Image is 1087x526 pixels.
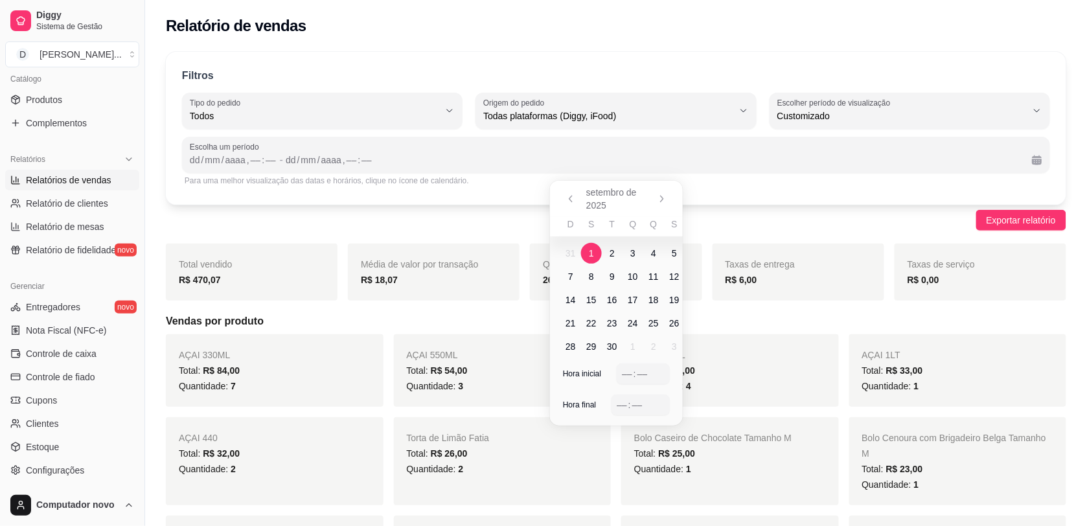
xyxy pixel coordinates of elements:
div: : [260,154,266,166]
span: 7 [568,270,573,283]
span: T [610,218,615,231]
span: 10 [628,270,638,283]
span: domingo, 14 de setembro de 2025 [560,290,581,310]
span: Total vendido [179,259,233,269]
h5: Vendas por produto [166,314,1066,329]
div: Gerenciar [5,276,139,297]
span: R$ 26,00 [431,448,468,459]
span: AÇAI 440 [179,433,218,443]
span: 12 [669,270,680,283]
span: Controle de caixa [26,347,97,360]
div: [PERSON_NAME] ... [40,48,122,61]
div: : [632,367,637,380]
span: segunda-feira, 22 de setembro de 2025 [581,313,602,334]
span: Total: [407,365,468,376]
span: D [16,48,29,61]
div: minuto, Data final, [360,154,373,166]
span: sexta-feira, 26 de setembro de 2025 [664,313,685,334]
span: domingo, 7 de setembro de 2025 [560,266,581,287]
span: Nota Fiscal (NFC-e) [26,324,106,337]
span: Q [630,218,637,231]
span: S [588,218,594,231]
span: 4 [651,247,656,260]
button: Select a team [5,41,139,67]
span: quarta-feira, 17 de setembro de 2025 [623,290,643,310]
span: R$ 25,00 [658,448,695,459]
span: 7 [231,381,236,391]
span: sexta-feira, 12 de setembro de 2025 [664,266,685,287]
button: Próximo [652,189,672,209]
span: Q [650,218,658,231]
span: Configurações [26,464,84,477]
span: quarta-feira, 1 de outubro de 2025 [623,336,643,357]
span: Complementos [26,117,87,130]
span: Torta de Limão Fatia [407,433,490,443]
span: Sistema de Gestão [36,21,134,32]
button: Calendário [1027,150,1047,170]
span: Total: [179,365,240,376]
span: 2 [651,340,656,353]
span: 21 [566,317,576,330]
span: domingo, 21 de setembro de 2025 [560,313,581,334]
span: Hoje, quinta-feira, 4 de setembro de 2025 [643,243,664,264]
span: segunda-feira, 8 de setembro de 2025 [581,266,602,287]
span: Clientes [26,417,59,430]
span: Hora final [563,400,596,410]
span: R$ 33,00 [886,365,923,376]
span: 9 [610,270,615,283]
span: segunda-feira, 1 de setembro de 2025 selecionado [581,243,602,264]
span: 25 [648,317,659,330]
span: 31 [566,247,576,260]
label: Tipo do pedido [190,97,245,108]
div: minuto, [631,398,644,411]
span: R$ 54,00 [431,365,468,376]
span: Quantidade: [407,464,464,474]
span: 4 [686,381,691,391]
div: dia, Data final, [284,154,297,166]
span: sexta-feira, 3 de outubro de 2025 [664,336,685,357]
span: Computador novo [36,499,119,511]
span: 24 [628,317,638,330]
span: Escolha um período [190,142,1042,152]
span: 28 [566,340,576,353]
div: mês, Data final, [300,154,317,166]
div: hora, Data inicial, [249,154,262,166]
span: segunda-feira, 15 de setembro de 2025 [581,290,602,310]
span: 16 [607,293,617,306]
span: domingo, 28 de setembro de 2025 [560,336,581,357]
span: quinta-feira, 25 de setembro de 2025 [643,313,664,334]
div: , [246,154,251,166]
span: Taxas de entrega [726,259,795,269]
strong: R$ 0,00 [908,275,939,285]
span: terça-feira, 30 de setembro de 2025 [602,336,623,357]
span: 8 [589,270,594,283]
div: ano, Data inicial, [224,154,247,166]
span: Quantidade: [634,381,691,391]
span: 1 [914,479,919,490]
span: - [280,152,283,168]
table: setembro de 2025 [550,217,716,358]
span: 1 [589,247,594,260]
span: 2 [459,464,464,474]
span: 15 [586,293,597,306]
span: R$ 23,00 [886,464,923,474]
div: dia, Data inicial, [189,154,201,166]
strong: R$ 470,07 [179,275,221,285]
span: AÇAI 1LT [862,350,901,360]
span: terça-feira, 2 de setembro de 2025 [602,243,623,264]
div: / [316,154,321,166]
div: Calendário [550,181,683,426]
span: Estoque [26,440,59,453]
strong: R$ 18,07 [361,275,398,285]
strong: R$ 6,00 [726,275,757,285]
span: Quantidade de pedidos [543,259,637,269]
span: Produtos [26,93,62,106]
div: hora, [615,398,628,411]
span: terça-feira, 16 de setembro de 2025 [602,290,623,310]
div: ano, Data final, [320,154,343,166]
span: D [567,218,574,231]
span: 3 [630,247,635,260]
div: Data final [286,152,1022,168]
span: setembro de 2025 [586,186,646,212]
div: hora, Data final, [345,154,358,166]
